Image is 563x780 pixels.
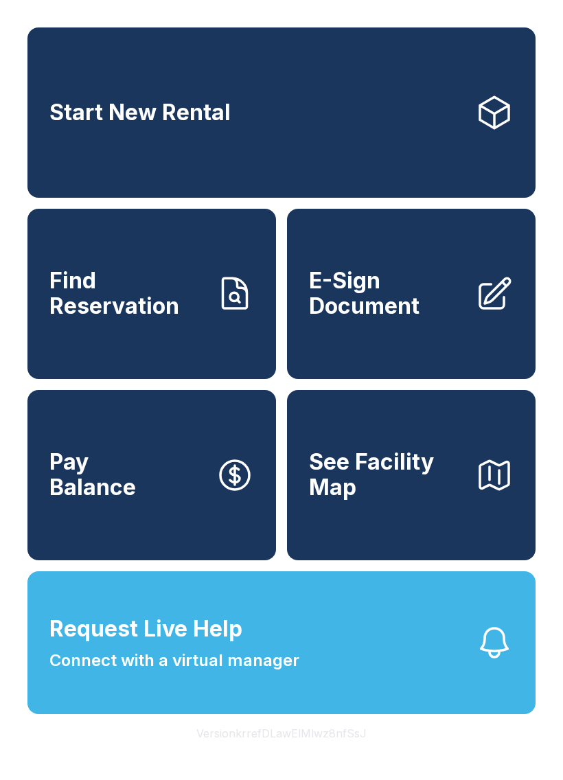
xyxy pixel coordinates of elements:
span: See Facility Map [309,450,464,500]
button: Request Live HelpConnect with a virtual manager [27,571,536,714]
button: See Facility Map [287,390,536,560]
span: Find Reservation [49,268,205,319]
span: Connect with a virtual manager [49,648,299,673]
span: Pay Balance [49,450,136,500]
button: PayBalance [27,390,276,560]
span: E-Sign Document [309,268,464,319]
a: E-Sign Document [287,209,536,379]
span: Start New Rental [49,100,231,126]
button: VersionkrrefDLawElMlwz8nfSsJ [185,714,378,753]
span: Request Live Help [49,612,242,645]
a: Start New Rental [27,27,536,198]
a: Find Reservation [27,209,276,379]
